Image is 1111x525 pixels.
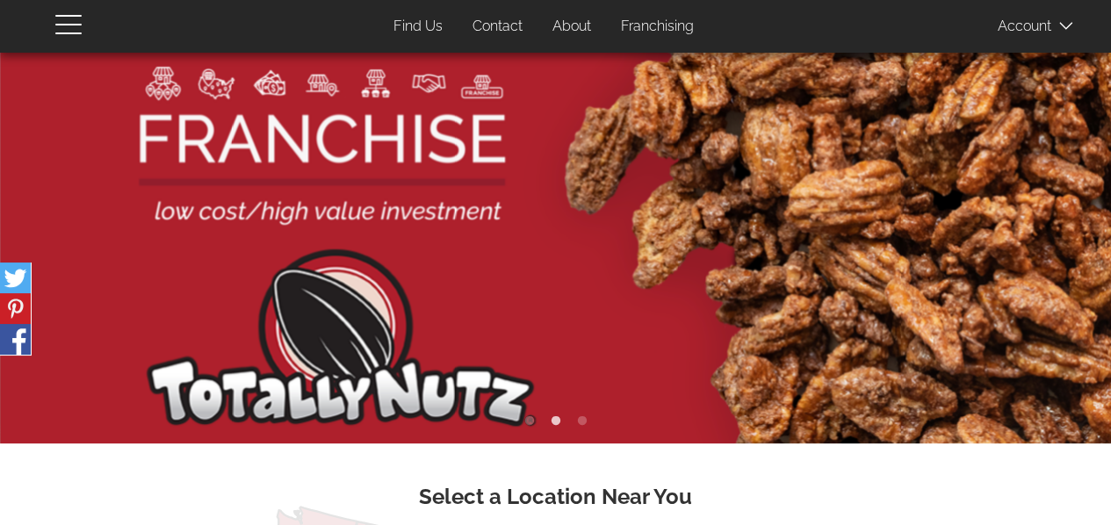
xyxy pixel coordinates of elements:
[539,10,604,44] a: About
[608,10,707,44] a: Franchising
[547,413,565,430] button: 2 of 3
[521,413,538,430] button: 1 of 3
[459,10,536,44] a: Contact
[574,413,591,430] button: 3 of 3
[69,485,1043,508] h3: Select a Location Near You
[380,10,456,44] a: Find Us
